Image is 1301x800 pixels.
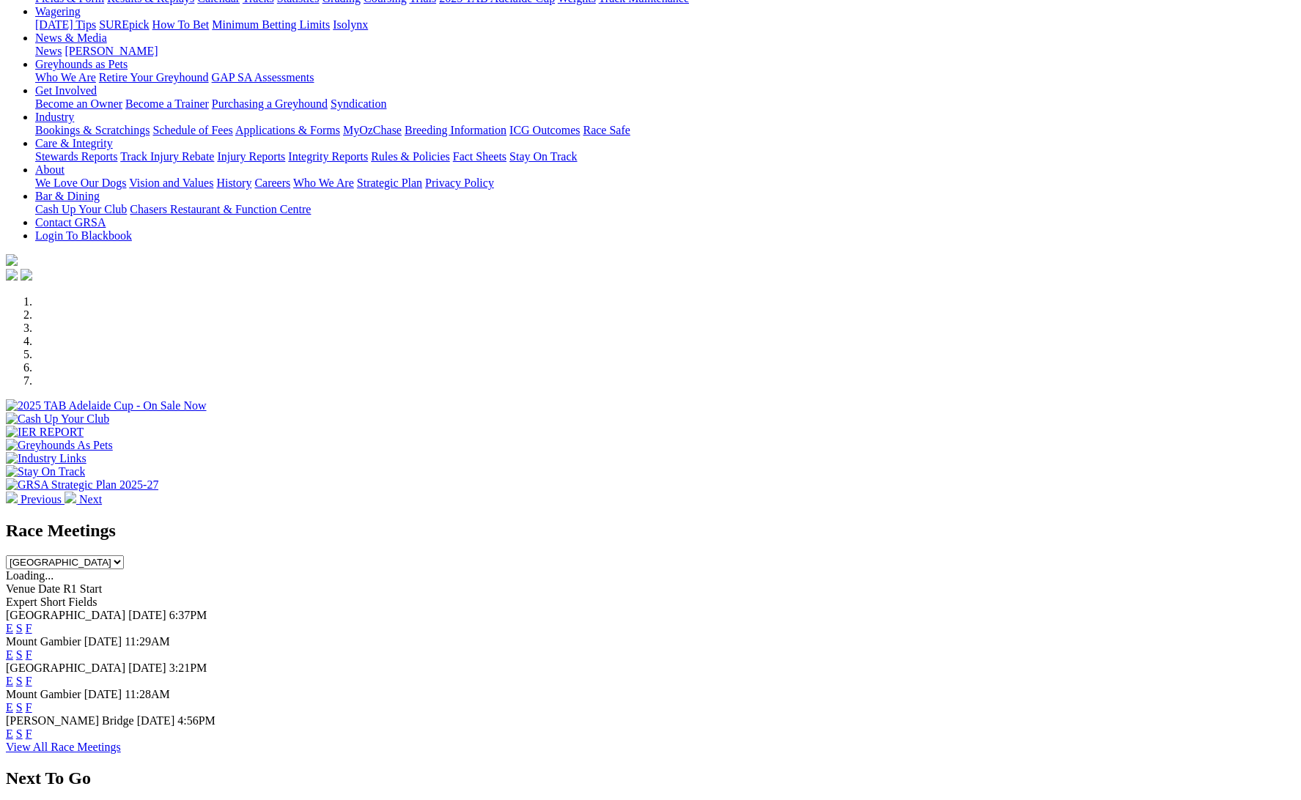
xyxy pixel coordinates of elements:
a: Breeding Information [405,124,506,136]
img: Greyhounds As Pets [6,439,113,452]
span: Date [38,582,60,595]
a: F [26,648,32,661]
a: S [16,701,23,714]
a: Minimum Betting Limits [212,18,330,31]
a: About [35,163,65,176]
a: F [26,727,32,740]
a: Fact Sheets [453,150,506,163]
a: Race Safe [583,124,630,136]
span: Mount Gambier [6,635,81,648]
a: [PERSON_NAME] [65,45,158,57]
img: 2025 TAB Adelaide Cup - On Sale Now [6,399,207,412]
a: Greyhounds as Pets [35,58,128,70]
span: Mount Gambier [6,688,81,700]
span: Fields [68,596,97,608]
img: GRSA Strategic Plan 2025-27 [6,478,158,492]
a: F [26,675,32,687]
a: Isolynx [333,18,368,31]
span: [DATE] [84,635,122,648]
span: Next [79,493,102,505]
img: twitter.svg [21,269,32,281]
a: Integrity Reports [288,150,368,163]
a: Rules & Policies [371,150,450,163]
a: Become a Trainer [125,97,209,110]
span: Loading... [6,569,54,582]
a: MyOzChase [343,124,402,136]
a: Vision and Values [129,177,213,189]
a: Previous [6,493,65,505]
a: Become an Owner [35,97,122,110]
a: Chasers Restaurant & Function Centre [130,203,311,215]
a: Schedule of Fees [152,124,232,136]
div: Wagering [35,18,1295,32]
span: Venue [6,582,35,595]
span: Previous [21,493,62,505]
a: News [35,45,62,57]
a: S [16,622,23,634]
a: Track Injury Rebate [120,150,214,163]
span: Short [40,596,66,608]
a: S [16,727,23,740]
img: facebook.svg [6,269,18,281]
a: Privacy Policy [425,177,494,189]
a: Next [65,493,102,505]
span: 11:28AM [125,688,170,700]
a: ICG Outcomes [509,124,580,136]
a: E [6,648,13,661]
span: Expert [6,596,37,608]
span: [GEOGRAPHIC_DATA] [6,609,125,621]
a: Who We Are [35,71,96,84]
div: About [35,177,1295,190]
a: Contact GRSA [35,216,106,229]
a: Get Involved [35,84,97,97]
a: History [216,177,251,189]
a: E [6,701,13,714]
a: S [16,675,23,687]
a: Wagering [35,5,81,18]
a: News & Media [35,32,107,44]
span: [PERSON_NAME] Bridge [6,714,134,727]
a: E [6,622,13,634]
a: S [16,648,23,661]
span: [DATE] [128,609,166,621]
a: E [6,675,13,687]
span: R1 Start [63,582,102,595]
img: IER REPORT [6,426,84,439]
div: Bar & Dining [35,203,1295,216]
a: Stewards Reports [35,150,117,163]
a: Purchasing a Greyhound [212,97,328,110]
span: 4:56PM [177,714,215,727]
a: Careers [254,177,290,189]
div: Care & Integrity [35,150,1295,163]
img: chevron-left-pager-white.svg [6,492,18,503]
a: Care & Integrity [35,137,113,149]
a: Applications & Forms [235,124,340,136]
a: Industry [35,111,74,123]
span: [DATE] [84,688,122,700]
span: 3:21PM [169,662,207,674]
span: 6:37PM [169,609,207,621]
div: Greyhounds as Pets [35,71,1295,84]
a: E [6,727,13,740]
div: Get Involved [35,97,1295,111]
img: Cash Up Your Club [6,412,109,426]
span: 11:29AM [125,635,170,648]
a: GAP SA Assessments [212,71,314,84]
div: News & Media [35,45,1295,58]
img: chevron-right-pager-white.svg [65,492,76,503]
a: We Love Our Dogs [35,177,126,189]
a: Strategic Plan [357,177,422,189]
a: Bookings & Scratchings [35,124,150,136]
span: [GEOGRAPHIC_DATA] [6,662,125,674]
a: Login To Blackbook [35,229,132,242]
a: Cash Up Your Club [35,203,127,215]
a: F [26,701,32,714]
a: View All Race Meetings [6,741,121,753]
a: SUREpick [99,18,149,31]
a: Injury Reports [217,150,285,163]
img: logo-grsa-white.png [6,254,18,266]
img: Industry Links [6,452,86,465]
a: Bar & Dining [35,190,100,202]
a: Stay On Track [509,150,577,163]
span: [DATE] [128,662,166,674]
